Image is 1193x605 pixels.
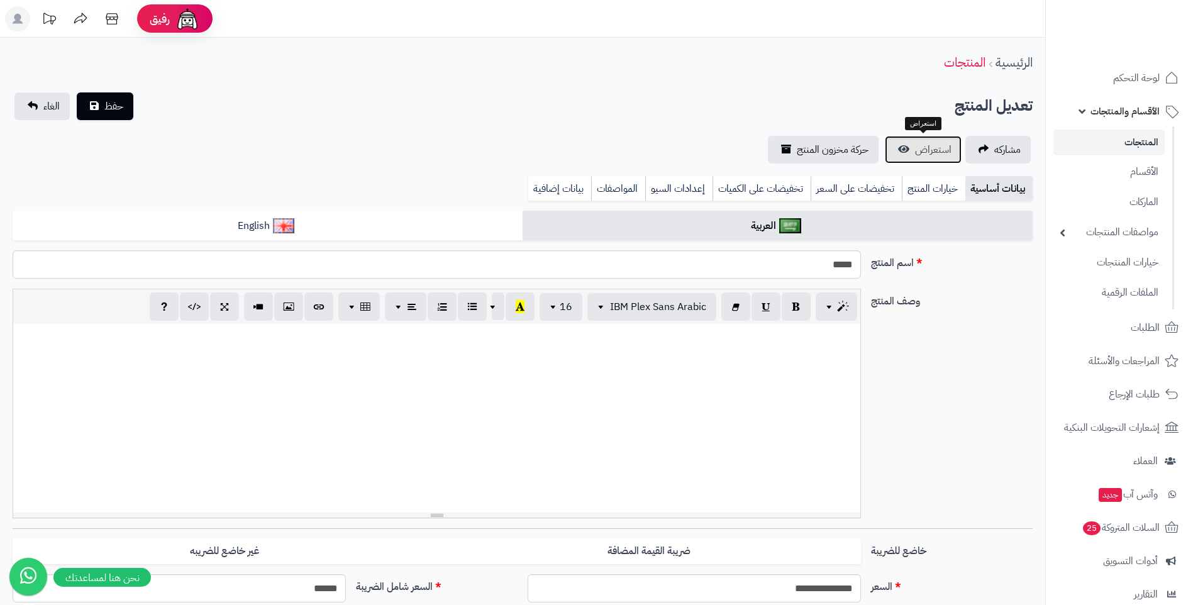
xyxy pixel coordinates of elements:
label: غير خاضع للضريبه [13,538,436,564]
a: مشاركه [965,136,1031,164]
span: جديد [1099,488,1122,502]
a: الأقسام [1053,158,1165,186]
a: تحديثات المنصة [33,6,65,35]
img: logo-2.png [1107,19,1181,46]
span: إشعارات التحويلات البنكية [1064,419,1160,436]
button: IBM Plex Sans Arabic [587,293,716,321]
a: السلات المتروكة25 [1053,513,1185,543]
span: حركة مخزون المنتج [797,142,868,157]
img: العربية [779,218,801,233]
a: وآتس آبجديد [1053,479,1185,509]
span: لوحة التحكم [1113,69,1160,87]
span: المراجعات والأسئلة [1089,352,1160,370]
a: بيانات إضافية [528,176,591,201]
a: لوحة التحكم [1053,63,1185,93]
span: أدوات التسويق [1103,552,1158,570]
a: تخفيضات على السعر [811,176,902,201]
label: وصف المنتج [866,289,1038,309]
span: الأقسام والمنتجات [1090,103,1160,120]
span: حفظ [104,99,123,114]
div: استعراض [905,117,941,131]
a: الطلبات [1053,313,1185,343]
label: ضريبة القيمة المضافة [437,538,861,564]
a: بيانات أساسية [965,176,1033,201]
span: IBM Plex Sans Arabic [610,299,706,314]
span: مشاركه [994,142,1021,157]
h2: تعديل المنتج [955,93,1033,119]
a: خيارات المنتج [902,176,965,201]
label: السعر [866,574,1038,594]
a: العملاء [1053,446,1185,476]
a: المنتجات [944,53,985,72]
a: الملفات الرقمية [1053,279,1165,306]
label: اسم المنتج [866,250,1038,270]
span: العملاء [1133,452,1158,470]
span: السلات المتروكة [1082,519,1160,536]
a: مواصفات المنتجات [1053,219,1165,246]
a: تخفيضات على الكميات [713,176,811,201]
a: English [13,211,523,241]
img: ai-face.png [175,6,200,31]
a: الرئيسية [996,53,1033,72]
a: حركة مخزون المنتج [768,136,879,164]
a: الماركات [1053,189,1165,216]
a: العربية [523,211,1033,241]
a: طلبات الإرجاع [1053,379,1185,409]
span: رفيق [150,11,170,26]
span: الطلبات [1131,319,1160,336]
button: 16 [540,293,582,321]
a: المراجعات والأسئلة [1053,346,1185,376]
span: 16 [560,299,572,314]
a: المنتجات [1053,130,1165,155]
a: إعدادات السيو [645,176,713,201]
button: حفظ [77,92,133,120]
a: المواصفات [591,176,645,201]
a: إشعارات التحويلات البنكية [1053,413,1185,443]
a: استعراض [885,136,962,164]
a: خيارات المنتجات [1053,249,1165,276]
a: الغاء [14,92,70,120]
span: استعراض [915,142,952,157]
label: خاضع للضريبة [866,538,1038,558]
span: الغاء [43,99,60,114]
label: السعر شامل الضريبة [351,574,523,594]
span: وآتس آب [1097,486,1158,503]
span: التقارير [1134,586,1158,603]
span: طلبات الإرجاع [1109,386,1160,403]
img: English [273,218,295,233]
a: أدوات التسويق [1053,546,1185,576]
span: 25 [1082,521,1101,536]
